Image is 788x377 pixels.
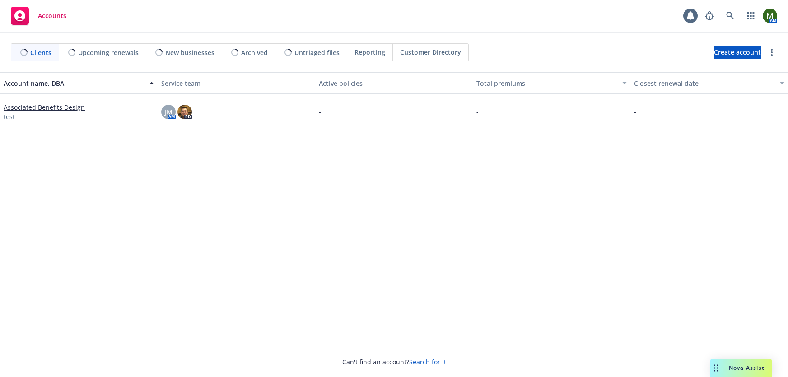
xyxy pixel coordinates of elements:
[473,72,630,94] button: Total premiums
[7,3,70,28] a: Accounts
[742,7,760,25] a: Switch app
[4,79,144,88] div: Account name, DBA
[700,7,718,25] a: Report a Bug
[721,7,739,25] a: Search
[342,357,446,367] span: Can't find an account?
[158,72,315,94] button: Service team
[315,72,473,94] button: Active policies
[409,358,446,366] a: Search for it
[38,12,66,19] span: Accounts
[165,107,173,116] span: JM
[165,48,214,57] span: New businesses
[4,112,15,121] span: test
[729,364,765,372] span: Nova Assist
[634,107,636,116] span: -
[78,48,139,57] span: Upcoming renewals
[30,48,51,57] span: Clients
[763,9,777,23] img: photo
[177,105,192,119] img: photo
[714,46,761,59] a: Create account
[714,44,761,61] span: Create account
[630,72,788,94] button: Closest renewal date
[161,79,312,88] div: Service team
[241,48,268,57] span: Archived
[476,107,479,116] span: -
[710,359,722,377] div: Drag to move
[476,79,617,88] div: Total premiums
[294,48,340,57] span: Untriaged files
[319,79,469,88] div: Active policies
[4,102,85,112] a: Associated Benefits Design
[354,47,385,57] span: Reporting
[710,359,772,377] button: Nova Assist
[400,47,461,57] span: Customer Directory
[634,79,774,88] div: Closest renewal date
[766,47,777,58] a: more
[319,107,321,116] span: -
